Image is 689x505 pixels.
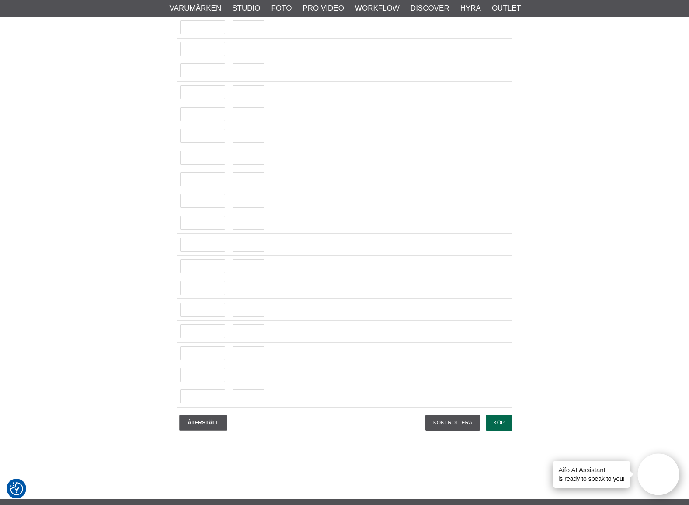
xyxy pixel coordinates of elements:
[10,481,23,497] button: Samtyckesinställningar
[486,415,512,431] input: Köp
[492,3,521,14] a: Outlet
[303,3,344,14] a: Pro Video
[460,3,481,14] a: Hyra
[170,3,222,14] a: Varumärken
[179,415,227,431] input: Återställ
[553,461,630,488] div: is ready to speak to you!
[355,3,400,14] a: Workflow
[232,3,260,14] a: Studio
[425,415,480,431] input: Kontrollera
[411,3,449,14] a: Discover
[10,482,23,495] img: Revisit consent button
[558,465,625,474] h4: Aifo AI Assistant
[271,3,292,14] a: Foto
